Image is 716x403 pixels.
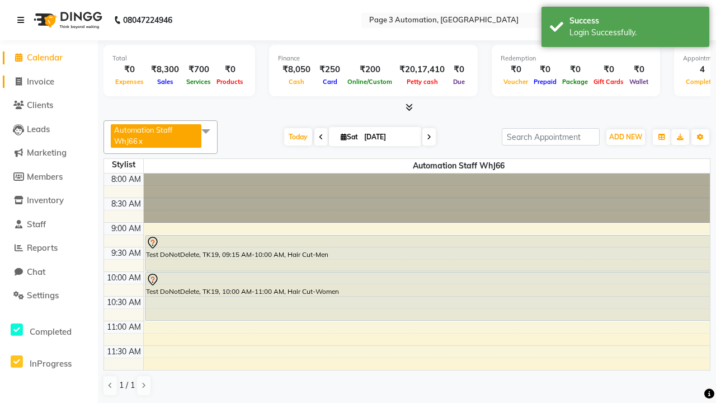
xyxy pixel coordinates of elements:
[27,266,45,277] span: Chat
[3,171,95,184] a: Members
[105,297,143,308] div: 10:30 AM
[591,78,626,86] span: Gift Cards
[27,195,64,205] span: Inventory
[626,63,651,76] div: ₹0
[105,346,143,358] div: 11:30 AM
[3,99,95,112] a: Clients
[27,219,46,229] span: Staff
[183,78,214,86] span: Services
[501,54,651,63] div: Redemption
[591,63,626,76] div: ₹0
[569,15,701,27] div: Success
[109,247,143,259] div: 9:30 AM
[3,51,95,64] a: Calendar
[3,266,95,279] a: Chat
[345,63,395,76] div: ₹200
[29,4,105,36] img: logo
[278,54,469,63] div: Finance
[3,76,95,88] a: Invoice
[531,78,559,86] span: Prepaid
[3,218,95,231] a: Staff
[147,63,183,76] div: ₹8,300
[531,63,559,76] div: ₹0
[395,63,449,76] div: ₹20,17,410
[3,242,95,255] a: Reports
[502,128,600,146] input: Search Appointment
[606,129,645,145] button: ADD NEW
[559,63,591,76] div: ₹0
[27,290,59,301] span: Settings
[450,78,468,86] span: Due
[114,125,172,146] span: Automation Staff WhJ66
[105,272,143,284] div: 10:00 AM
[105,321,143,333] div: 11:00 AM
[278,63,315,76] div: ₹8,050
[214,78,246,86] span: Products
[119,379,135,391] span: 1 / 1
[109,223,143,235] div: 9:00 AM
[112,78,147,86] span: Expenses
[27,52,63,63] span: Calendar
[27,100,53,110] span: Clients
[569,27,701,39] div: Login Successfully.
[361,129,417,146] input: 2025-10-04
[112,63,147,76] div: ₹0
[27,147,67,158] span: Marketing
[286,78,307,86] span: Cash
[30,326,72,337] span: Completed
[154,78,176,86] span: Sales
[3,123,95,136] a: Leads
[27,124,50,134] span: Leads
[3,147,95,160] a: Marketing
[449,63,469,76] div: ₹0
[109,198,143,210] div: 8:30 AM
[3,194,95,207] a: Inventory
[27,242,58,253] span: Reports
[214,63,246,76] div: ₹0
[609,133,642,141] span: ADD NEW
[501,63,531,76] div: ₹0
[183,63,214,76] div: ₹700
[27,76,54,87] span: Invoice
[404,78,441,86] span: Petty cash
[123,4,172,36] b: 08047224946
[104,159,143,171] div: Stylist
[30,358,72,369] span: InProgress
[315,63,345,76] div: ₹250
[27,171,63,182] span: Members
[284,128,312,146] span: Today
[338,133,361,141] span: Sat
[626,78,651,86] span: Wallet
[138,137,143,146] a: x
[559,78,591,86] span: Package
[109,174,143,185] div: 8:00 AM
[320,78,340,86] span: Card
[501,78,531,86] span: Voucher
[345,78,395,86] span: Online/Custom
[3,289,95,302] a: Settings
[112,54,246,63] div: Total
